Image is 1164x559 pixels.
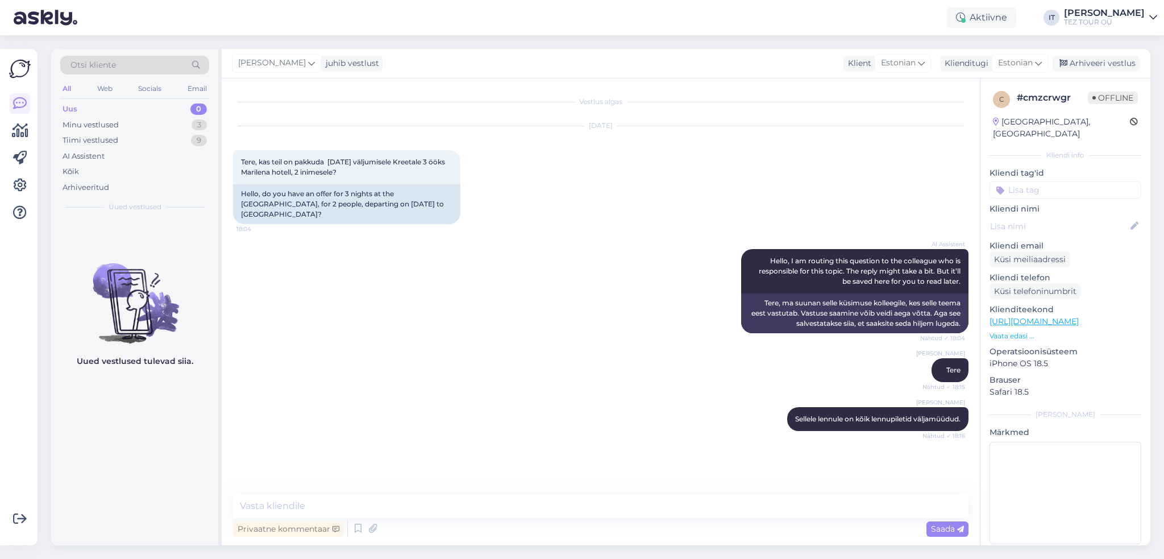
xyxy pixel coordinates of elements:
div: All [60,81,73,96]
span: Tere [946,366,961,374]
span: Estonian [998,57,1033,69]
div: TEZ TOUR OÜ [1064,18,1145,27]
span: Saada [931,524,964,534]
span: AI Assistent [922,240,965,249]
span: Nähtud ✓ 18:16 [922,432,965,440]
div: IT [1044,10,1059,26]
span: 18:04 [236,225,279,233]
p: iPhone OS 18.5 [990,358,1141,370]
span: Uued vestlused [109,202,161,212]
input: Lisa tag [990,181,1141,198]
div: Email [185,81,209,96]
p: Operatsioonisüsteem [990,346,1141,358]
div: [GEOGRAPHIC_DATA], [GEOGRAPHIC_DATA] [993,116,1130,140]
p: Märkmed [990,427,1141,438]
p: Kliendi telefon [990,272,1141,284]
p: Uued vestlused tulevad siia. [77,355,193,367]
input: Lisa nimi [990,220,1128,233]
span: c [999,95,1004,103]
p: Safari 18.5 [990,386,1141,398]
span: Nähtud ✓ 18:04 [920,334,965,342]
p: Brauser [990,374,1141,386]
span: Nähtud ✓ 18:15 [922,383,965,391]
img: No chats [51,243,218,345]
span: [PERSON_NAME] [916,398,965,407]
p: Kliendi tag'id [990,167,1141,179]
span: Otsi kliente [70,59,116,71]
div: Hello, do you have an offer for 3 nights at the [GEOGRAPHIC_DATA], for 2 people, departing on [DA... [233,184,460,224]
div: 0 [190,103,207,115]
div: 9 [191,135,207,146]
div: Aktiivne [947,7,1016,28]
span: Hello, I am routing this question to the colleague who is responsible for this topic. The reply m... [759,256,962,285]
span: Offline [1088,92,1138,104]
div: 3 [192,119,207,131]
div: Web [95,81,115,96]
div: [DATE] [233,121,968,131]
div: [PERSON_NAME] [990,409,1141,420]
p: Klienditeekond [990,304,1141,316]
div: AI Assistent [63,151,105,162]
a: [PERSON_NAME]TEZ TOUR OÜ [1064,9,1157,27]
div: Küsi telefoninumbrit [990,284,1081,299]
p: Vaata edasi ... [990,331,1141,341]
div: Kõik [63,166,79,177]
div: Arhiveeritud [63,182,109,193]
div: Privaatne kommentaar [233,521,344,537]
span: Tere, kas teil on pakkuda [DATE] väljumisele Kreetale 3 ööks Marilena hotell, 2 inimesele? [241,158,447,176]
div: Arhiveeri vestlus [1053,56,1140,71]
img: Askly Logo [9,58,31,80]
div: Vestlus algas [233,97,968,107]
p: Kliendi nimi [990,203,1141,215]
div: Kliendi info [990,150,1141,160]
div: Tiimi vestlused [63,135,118,146]
a: [URL][DOMAIN_NAME] [990,316,1079,326]
div: Socials [136,81,164,96]
div: Klienditugi [940,57,988,69]
div: Minu vestlused [63,119,119,131]
div: # cmzcrwgr [1017,91,1088,105]
span: Estonian [881,57,916,69]
span: [PERSON_NAME] [238,57,306,69]
div: Tere, ma suunan selle küsimuse kolleegile, kes selle teema eest vastutab. Vastuse saamine võib ve... [741,293,968,333]
div: Küsi meiliaadressi [990,252,1070,267]
div: juhib vestlust [321,57,379,69]
span: Sellele lennule on kõik lennupiletid väljamüüdud. [795,415,961,423]
div: [PERSON_NAME] [1064,9,1145,18]
div: Uus [63,103,77,115]
div: Klient [843,57,871,69]
span: [PERSON_NAME] [916,349,965,358]
p: Kliendi email [990,240,1141,252]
